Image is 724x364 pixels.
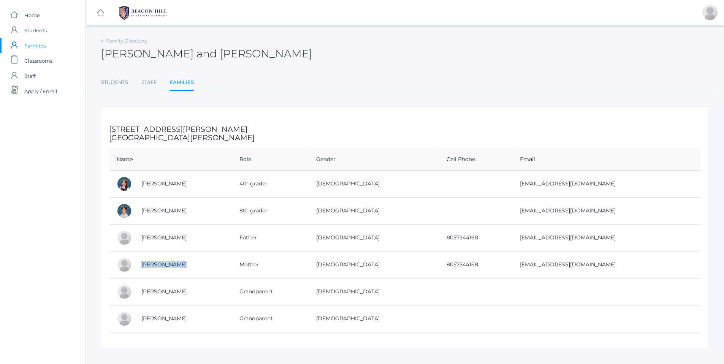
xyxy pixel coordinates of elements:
[309,197,439,224] td: [DEMOGRAPHIC_DATA]
[447,234,478,241] a: 8057544168
[109,125,701,142] h3: [STREET_ADDRESS][PERSON_NAME] [GEOGRAPHIC_DATA][PERSON_NAME]
[106,38,147,44] a: Family Directory
[141,234,187,241] a: [PERSON_NAME]
[232,305,309,332] td: Grandparent
[24,8,40,23] span: Home
[117,257,132,272] div: Britney Boyer
[309,305,439,332] td: [DEMOGRAPHIC_DATA]
[512,197,701,224] td: [EMAIL_ADDRESS][DOMAIN_NAME]
[141,288,187,295] a: [PERSON_NAME]
[24,84,57,99] span: Apply / Enroll
[232,278,309,305] td: Grandparent
[117,230,132,245] div: Kyle Boyer
[117,203,132,218] div: Caiden Boyer
[702,5,718,20] div: Peter Dishchekenian
[117,311,132,326] div: kim boyer
[24,68,35,84] span: Staff
[141,261,187,268] a: [PERSON_NAME]
[232,224,309,251] td: Father
[170,75,194,91] a: Families
[101,48,312,60] h2: [PERSON_NAME] and [PERSON_NAME]
[141,315,187,322] a: [PERSON_NAME]
[447,261,478,268] a: 8057544168
[232,170,309,197] td: 4th grader
[512,170,701,197] td: [EMAIL_ADDRESS][DOMAIN_NAME]
[109,149,232,171] th: Name
[117,284,132,299] div: lance boyer
[232,197,309,224] td: 8th grader
[114,3,171,22] img: 1_BHCALogos-05.png
[309,251,439,278] td: [DEMOGRAPHIC_DATA]
[439,149,512,171] th: Cell Phone
[309,149,439,171] th: Gender
[512,149,701,171] th: Email
[309,170,439,197] td: [DEMOGRAPHIC_DATA]
[309,224,439,251] td: [DEMOGRAPHIC_DATA]
[141,180,187,187] a: [PERSON_NAME]
[141,75,157,90] a: Staff
[512,224,701,251] td: [EMAIL_ADDRESS][DOMAIN_NAME]
[24,23,47,38] span: Students
[117,176,132,191] div: Brynn Boyer
[232,251,309,278] td: Mother
[24,53,52,68] span: Classrooms
[309,278,439,305] td: [DEMOGRAPHIC_DATA]
[141,207,187,214] a: [PERSON_NAME]
[24,38,46,53] span: Families
[232,149,309,171] th: Role
[101,75,128,90] a: Students
[512,251,701,278] td: [EMAIL_ADDRESS][DOMAIN_NAME]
